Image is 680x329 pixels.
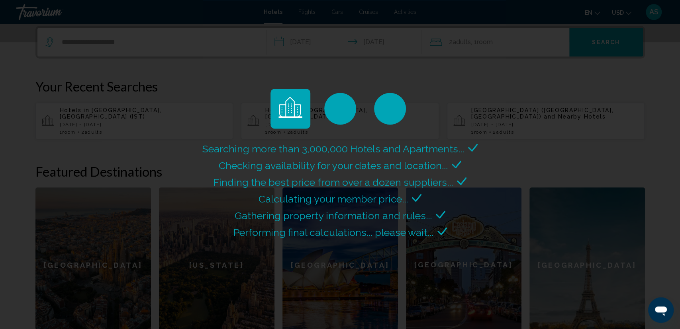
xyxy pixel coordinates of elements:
span: Checking availability for your dates and location... [219,160,448,171]
span: Gathering property information and rules... [235,210,432,222]
iframe: Кнопка запуска окна обмена сообщениями [648,297,674,323]
span: Finding the best price from over a dozen suppliers... [214,176,453,188]
span: Calculating your member price... [259,193,408,205]
span: Performing final calculations... please wait... [233,226,433,238]
span: Searching more than 3,000,000 Hotels and Apartments... [202,143,464,155]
